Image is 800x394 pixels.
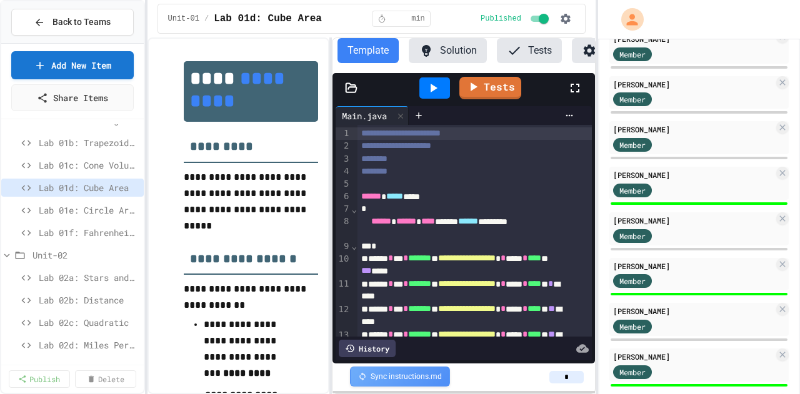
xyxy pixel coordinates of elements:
span: Lab 02c: Quadratic [39,316,139,329]
span: Fold line [351,241,357,251]
span: Lab 01d: Cube Area [214,11,322,26]
span: Member [619,367,646,378]
span: Member [619,49,646,60]
span: Member [619,139,646,150]
div: [PERSON_NAME] [613,260,774,272]
div: 6 [336,190,351,203]
div: 3 [336,153,351,165]
div: 2 [336,140,351,152]
a: Delete [75,370,136,388]
button: Solution [409,38,487,63]
div: 8 [336,215,351,240]
span: Fold line [351,204,357,214]
div: 1 [336,127,351,140]
span: Lab 01b: Trapezoid Area [39,136,139,149]
div: 10 [336,253,351,278]
a: Add New Item [11,51,134,79]
button: Template [337,38,399,63]
div: My Account [608,5,647,34]
div: 12 [336,303,351,329]
span: / [204,14,209,24]
div: [PERSON_NAME] [613,215,774,226]
div: 4 [336,165,351,178]
div: 7 [336,203,351,215]
div: History [339,340,396,357]
span: Member [619,185,646,196]
span: Lab 02d: Miles Per Hour [39,338,139,352]
a: Publish [9,370,70,388]
div: 13 [336,329,351,355]
a: Share Items [11,84,134,111]
span: Lab 02e: Slope of a Line [39,361,139,374]
div: [PERSON_NAME] [613,351,774,362]
button: Back to Teams [11,9,134,36]
div: Main.java [336,109,393,122]
div: Sync instructions.md [350,367,450,387]
span: Unit-02 [32,249,139,262]
div: Main.java [336,106,409,125]
span: Member [619,230,646,242]
div: Content is published and visible to students [481,11,551,26]
span: Lab 01c: Cone Volume [39,159,139,172]
span: Lab 02b: Distance [39,293,139,307]
div: [PERSON_NAME] [613,169,774,180]
div: 11 [336,278,351,303]
button: Settings [572,38,649,63]
span: Unit-01 [168,14,199,24]
span: min [411,14,425,24]
div: [PERSON_NAME] [613,79,774,90]
div: 5 [336,178,351,190]
button: Tests [497,38,562,63]
div: [PERSON_NAME] [613,124,774,135]
span: Member [619,321,646,332]
span: Member [619,94,646,105]
span: Lab 01e: Circle Area [39,204,139,217]
span: Member [619,275,646,287]
span: Published [481,14,521,24]
div: [PERSON_NAME] [613,305,774,317]
span: Lab 02a: Stars and Stripes [39,271,139,284]
span: Lab 01f: Fahrenheit to Celsius [39,226,139,239]
span: Back to Teams [52,16,111,29]
div: 9 [336,240,351,253]
span: Lab 01d: Cube Area [39,181,139,194]
a: Tests [459,77,521,99]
